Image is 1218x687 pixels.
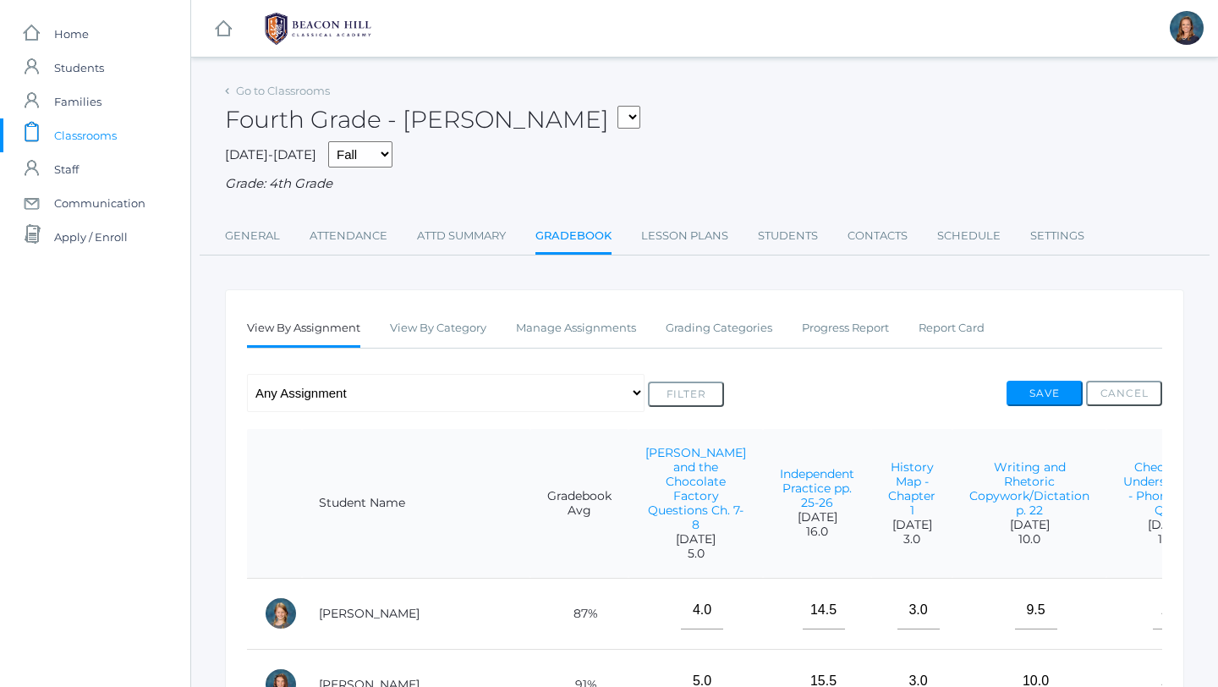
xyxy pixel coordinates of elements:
[54,17,89,51] span: Home
[666,311,772,345] a: Grading Categories
[225,107,640,133] h2: Fourth Grade - [PERSON_NAME]
[780,510,854,525] span: [DATE]
[54,85,101,118] span: Families
[969,459,1089,518] a: Writing and Rhetoric Copywork/Dictation p. 22
[516,311,636,345] a: Manage Assignments
[888,518,935,532] span: [DATE]
[302,429,530,579] th: Student Name
[780,525,854,539] span: 16.0
[319,606,420,621] a: [PERSON_NAME]
[937,219,1001,253] a: Schedule
[648,382,724,407] button: Filter
[645,532,746,547] span: [DATE]
[255,8,381,50] img: BHCALogos-05-308ed15e86a5a0abce9b8dd61676a3503ac9727e845dece92d48e8588c001991.png
[645,445,746,532] a: [PERSON_NAME] and the Chocolate Factory Questions Ch. 7-8
[1170,11,1204,45] div: Ellie Bradley
[780,466,854,510] a: Independent Practice pp. 25-26
[54,220,128,254] span: Apply / Enroll
[802,311,889,345] a: Progress Report
[530,429,628,579] th: Gradebook Avg
[225,219,280,253] a: General
[1086,381,1162,406] button: Cancel
[236,84,330,97] a: Go to Classrooms
[758,219,818,253] a: Students
[530,578,628,649] td: 87%
[54,186,145,220] span: Communication
[641,219,728,253] a: Lesson Plans
[1123,518,1212,532] span: [DATE]
[1030,219,1084,253] a: Settings
[969,532,1089,547] span: 10.0
[1123,459,1212,518] a: Check Your Understanding - Phonogram Quiz
[1007,381,1083,406] button: Save
[417,219,506,253] a: Attd Summary
[225,174,1184,194] div: Grade: 4th Grade
[54,152,79,186] span: Staff
[969,518,1089,532] span: [DATE]
[919,311,985,345] a: Report Card
[888,459,935,518] a: History Map - Chapter 1
[645,547,746,561] span: 5.0
[225,146,316,162] span: [DATE]-[DATE]
[888,532,935,547] span: 3.0
[247,311,360,348] a: View By Assignment
[535,219,612,256] a: Gradebook
[54,51,104,85] span: Students
[54,118,117,152] span: Classrooms
[1123,532,1212,547] span: 17.0
[264,596,298,630] div: Amelia Adams
[848,219,908,253] a: Contacts
[390,311,486,345] a: View By Category
[310,219,387,253] a: Attendance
